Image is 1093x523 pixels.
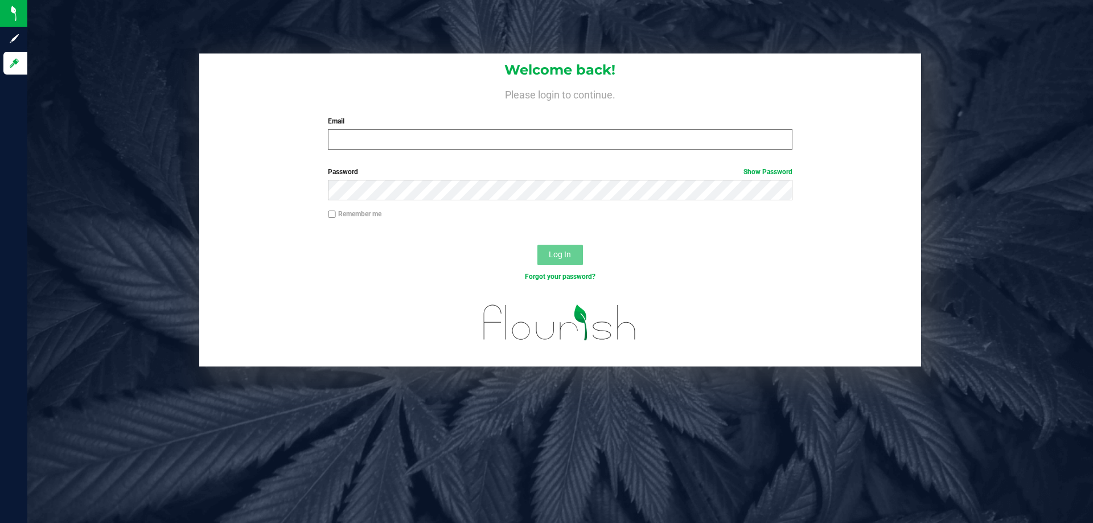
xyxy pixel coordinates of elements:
[525,273,595,281] a: Forgot your password?
[549,250,571,259] span: Log In
[9,33,20,44] inline-svg: Sign up
[743,168,792,176] a: Show Password
[537,245,583,265] button: Log In
[328,116,792,126] label: Email
[328,211,336,219] input: Remember me
[199,87,921,100] h4: Please login to continue.
[470,294,650,352] img: flourish_logo.svg
[328,168,358,176] span: Password
[199,63,921,77] h1: Welcome back!
[9,57,20,69] inline-svg: Log in
[328,209,381,219] label: Remember me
